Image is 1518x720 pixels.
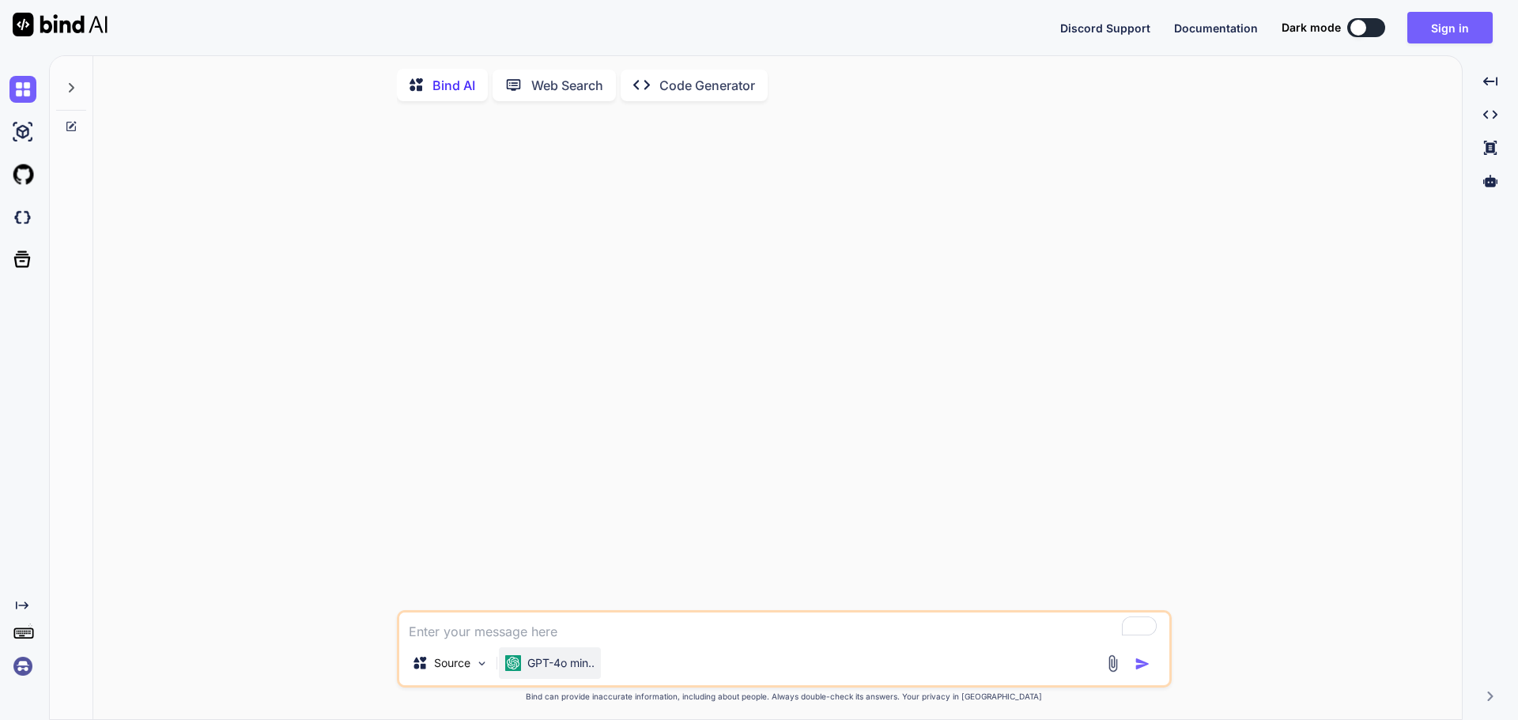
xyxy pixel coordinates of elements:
img: attachment [1104,654,1122,673]
span: Documentation [1174,21,1258,35]
img: signin [9,653,36,680]
button: Documentation [1174,20,1258,36]
p: GPT-4o min.. [527,655,595,671]
img: Bind AI [13,13,108,36]
span: Dark mode [1282,20,1341,36]
img: icon [1135,656,1150,672]
p: Source [434,655,470,671]
p: Bind can provide inaccurate information, including about people. Always double-check its answers.... [397,691,1172,703]
button: Sign in [1407,12,1493,43]
button: Discord Support [1060,20,1150,36]
img: chat [9,76,36,103]
p: Code Generator [659,76,755,95]
p: Web Search [531,76,603,95]
span: Discord Support [1060,21,1150,35]
img: darkCloudIdeIcon [9,204,36,231]
img: GPT-4o mini [505,655,521,671]
p: Bind AI [432,76,475,95]
textarea: To enrich screen reader interactions, please activate Accessibility in Grammarly extension settings [399,613,1169,641]
img: githubLight [9,161,36,188]
img: Pick Models [475,657,489,670]
img: ai-studio [9,119,36,145]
